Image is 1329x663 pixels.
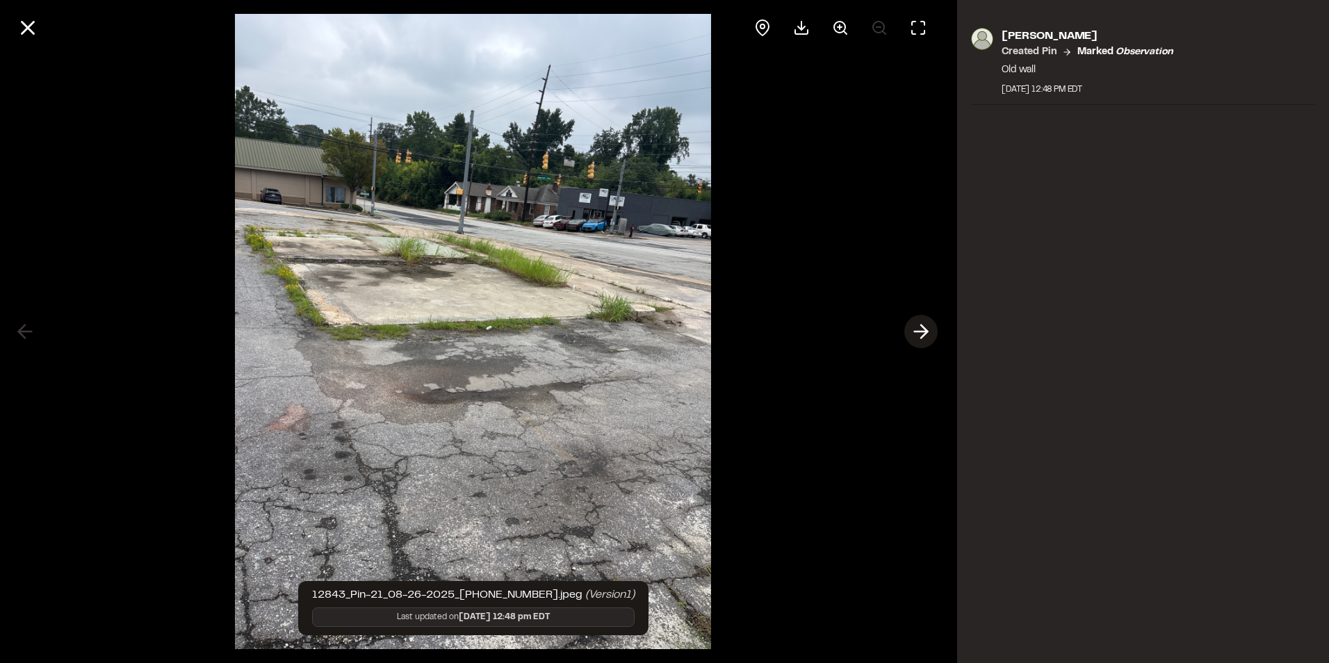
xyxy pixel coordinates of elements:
p: Marked [1077,44,1173,60]
button: Zoom in [824,11,857,44]
p: [PERSON_NAME] [1002,28,1173,44]
em: observation [1116,48,1173,56]
div: [DATE] 12:48 PM EDT [1002,83,1173,96]
p: Old wall [1002,63,1173,78]
img: photo [971,28,993,50]
button: Next photo [904,315,938,348]
button: Toggle Fullscreen [902,11,935,44]
p: Created Pin [1002,44,1057,60]
button: Close modal [11,11,44,44]
div: View pin on map [746,11,779,44]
